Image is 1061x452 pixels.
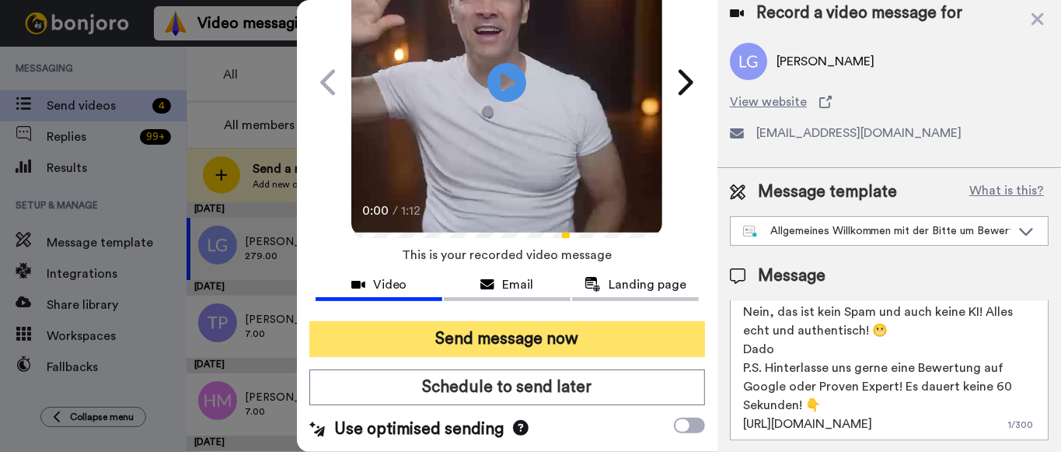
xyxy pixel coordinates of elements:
[309,370,705,405] button: Schedule to send later
[730,300,1049,440] textarea: Hallo, {first_name} Ich ([PERSON_NAME]) habe ein persönliches, echtes Video für dich aufgenommen!...
[758,180,897,204] span: Message template
[609,275,686,294] span: Landing page
[362,201,389,220] span: 0:00
[730,93,807,111] span: View website
[743,226,758,238] img: nextgen-template.svg
[756,124,962,142] span: [EMAIL_ADDRESS][DOMAIN_NAME]
[402,238,612,272] span: This is your recorded video message
[730,93,1049,111] a: View website
[309,321,705,357] button: Send message now
[743,223,1010,239] div: Allgemeines Willkommen mit der Bitte um Bewertung
[502,275,533,294] span: Email
[758,265,825,288] span: Message
[373,275,407,294] span: Video
[965,180,1049,204] button: What is this?
[334,418,504,441] span: Use optimised sending
[393,201,398,220] span: /
[401,201,428,220] span: 1:12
